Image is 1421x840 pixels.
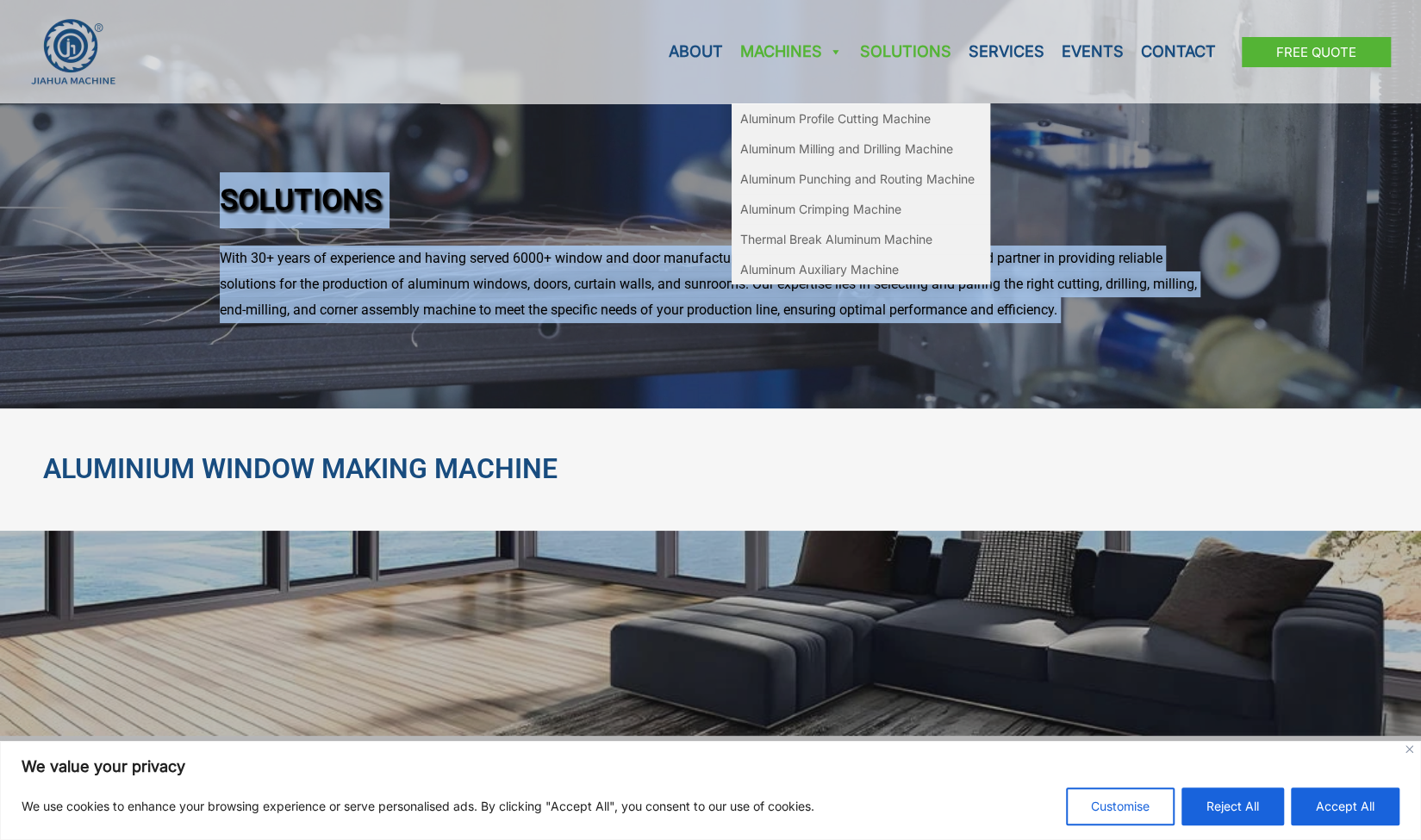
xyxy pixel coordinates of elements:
img: JH Aluminium Window & Door Processing Machines [30,18,116,85]
button: Accept All [1291,787,1399,825]
a: Thermal Break Aluminum Machine [732,224,990,254]
button: Customise [1066,787,1175,825]
a: Aluminum Milling and Drilling Machine [732,134,990,164]
p: We use cookies to enhance your browsing experience or serve personalised ads. By clicking "Accept... [22,796,814,817]
h1: SOLUTIONS [220,172,1202,228]
h2: ALUMINIUM WINDOW MAKING MACHINE [43,451,1378,488]
p: We value your privacy [22,756,1399,777]
a: Aluminum Auxiliary Machine [732,254,990,284]
img: Close [1405,745,1413,753]
a: Aluminum Profile Cutting Machine [732,103,990,134]
button: Reject All [1181,787,1284,825]
a: Free Quote [1242,37,1391,67]
a: Aluminum Punching and Routing Machine [732,164,990,194]
div: With 30+ years of experience and having served 6000+ window and door manufacturing companies, JH ... [220,246,1202,322]
a: Aluminum Crimping Machine [732,194,990,224]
